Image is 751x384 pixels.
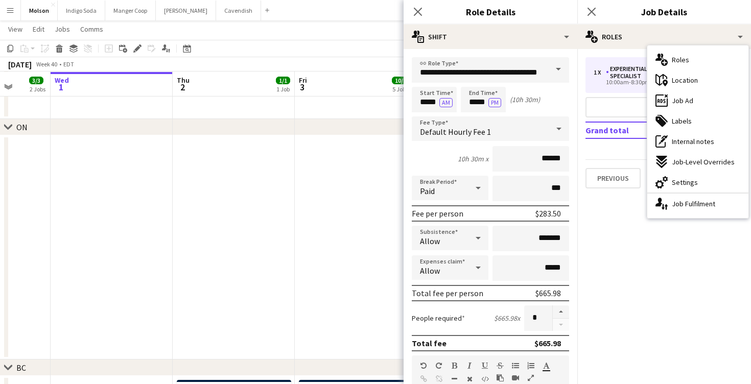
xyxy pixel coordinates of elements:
div: 2 Jobs [30,85,45,93]
button: Fullscreen [527,374,534,382]
div: $665.98 [534,338,561,348]
span: Thu [177,76,190,85]
button: HTML Code [481,375,488,383]
button: Italic [466,362,473,370]
div: $665.98 [535,288,561,298]
span: Default Hourly Fee 1 [420,127,491,137]
a: Jobs [51,22,74,36]
div: Experiential | Molson Brand Specialist [606,65,704,80]
span: Fri [299,76,307,85]
button: [PERSON_NAME] [156,1,216,20]
div: ON [16,122,28,132]
span: Week 40 [34,60,59,68]
div: Total fee per person [412,288,483,298]
button: Unordered List [512,362,519,370]
h3: Role Details [404,5,577,18]
button: Horizontal Line [451,375,458,383]
span: 1/1 [276,77,290,84]
div: 1 Job [276,85,290,93]
span: 1 [53,81,69,93]
button: Ordered List [527,362,534,370]
button: Bold [451,362,458,370]
div: 10:00am-8:30pm (10h30m) [594,80,724,85]
div: $283.50 [535,208,561,219]
button: Increase [553,305,569,319]
span: 10/10 [392,77,412,84]
div: $665.98 x [494,314,520,323]
button: PM [488,98,501,107]
h3: Job Details [577,5,751,18]
span: 2 [175,81,190,93]
span: Location [672,76,698,85]
span: Comms [80,25,103,34]
button: Strikethrough [497,362,504,370]
div: (10h 30m) [510,95,540,104]
a: Edit [29,22,49,36]
span: Edit [33,25,44,34]
a: View [4,22,27,36]
span: Paid [420,186,435,196]
button: Insert video [512,374,519,382]
div: Shift [404,25,577,49]
button: Text Color [543,362,550,370]
span: Job Ad [672,96,693,105]
div: [DATE] [8,59,32,69]
span: Internal notes [672,137,714,146]
button: Previous [585,168,641,188]
span: Roles [672,55,689,64]
button: Add role [585,97,743,117]
span: Jobs [55,25,70,34]
span: Allow [420,236,440,246]
span: Settings [672,178,698,187]
label: People required [412,314,465,323]
button: Paste as plain text [497,374,504,382]
span: Job-Level Overrides [672,157,735,166]
span: Allow [420,266,440,276]
div: EDT [63,60,74,68]
button: Molson [21,1,58,20]
button: Indigo Soda [58,1,105,20]
div: BC [16,363,26,373]
div: 5 Jobs [392,85,412,93]
div: 1 x [594,69,606,76]
button: Underline [481,362,488,370]
div: Job Fulfilment [647,194,748,214]
span: Wed [55,76,69,85]
div: Roles [577,25,751,49]
button: Cavendish [216,1,261,20]
button: Redo [435,362,442,370]
button: Clear Formatting [466,375,473,383]
span: 3/3 [29,77,43,84]
td: Grand total [585,122,683,138]
button: Undo [420,362,427,370]
div: Fee per person [412,208,463,219]
a: Comms [76,22,107,36]
div: Total fee [412,338,447,348]
button: AM [439,98,453,107]
span: 3 [297,81,307,93]
button: Manger Coop [105,1,156,20]
div: 10h 30m x [458,154,488,163]
span: Labels [672,116,692,126]
span: View [8,25,22,34]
